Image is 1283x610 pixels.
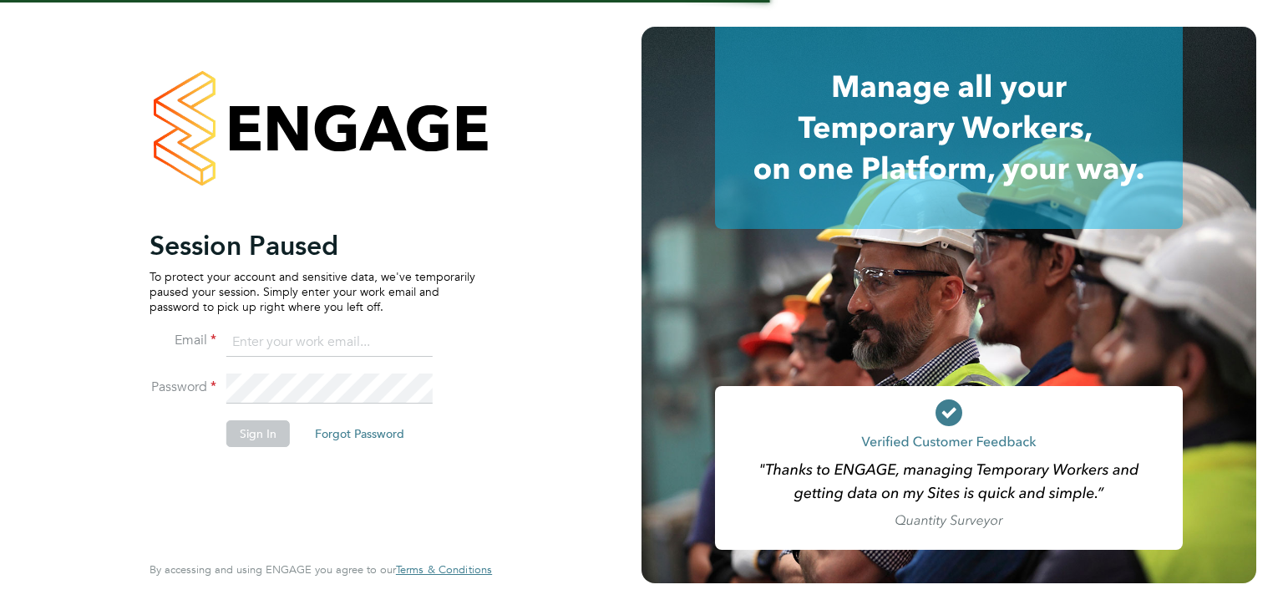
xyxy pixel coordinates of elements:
p: To protect your account and sensitive data, we've temporarily paused your session. Simply enter y... [150,269,475,315]
span: By accessing and using ENGAGE you agree to our [150,562,492,577]
h2: Session Paused [150,229,475,262]
button: Sign In [226,420,290,447]
button: Forgot Password [302,420,418,447]
label: Email [150,332,216,349]
span: Terms & Conditions [396,562,492,577]
input: Enter your work email... [226,328,433,358]
label: Password [150,379,216,396]
a: Terms & Conditions [396,563,492,577]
